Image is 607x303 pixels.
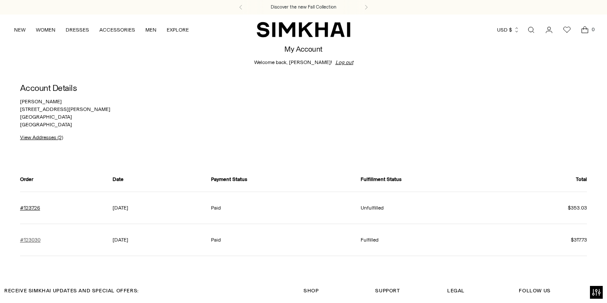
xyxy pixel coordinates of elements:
[541,21,558,38] a: Go to the account page
[99,20,135,39] a: ACCESSORIES
[349,192,510,224] td: Unfulfilled
[20,83,587,93] h2: Account Details
[510,192,587,224] td: $353.03
[101,175,199,192] th: Date
[271,4,336,11] a: Discover the new Fall Collection
[20,175,101,192] th: Order
[510,224,587,256] td: $317.73
[303,288,318,294] span: Shop
[523,21,540,38] a: Open search modal
[20,134,63,141] a: View Addresses (2)
[20,98,587,128] p: [PERSON_NAME] [STREET_ADDRESS][PERSON_NAME] [GEOGRAPHIC_DATA] [GEOGRAPHIC_DATA]
[497,20,520,39] button: USD $
[447,288,465,294] span: Legal
[589,26,597,33] span: 0
[519,288,550,294] span: Follow Us
[199,224,349,256] td: Paid
[349,224,510,256] td: Fulfilled
[36,20,55,39] a: WOMEN
[257,21,350,38] a: SIMKHAI
[199,192,349,224] td: Paid
[284,45,323,53] h1: My Account
[349,175,510,192] th: Fulfillment Status
[4,288,139,294] span: RECEIVE SIMKHAI UPDATES AND SPECIAL OFFERS:
[199,175,349,192] th: Payment Status
[167,20,189,39] a: EXPLORE
[335,58,353,66] a: Log out
[510,175,587,192] th: Total
[558,21,575,38] a: Wishlist
[20,204,40,212] a: Order number #123726
[14,20,26,39] a: NEW
[375,288,400,294] span: Support
[145,20,156,39] a: MEN
[20,236,40,244] a: Order number #123030
[66,20,89,39] a: DRESSES
[113,205,128,211] time: [DATE]
[576,21,593,38] a: Open cart modal
[113,237,128,243] time: [DATE]
[254,58,353,66] div: Welcome back, [PERSON_NAME]!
